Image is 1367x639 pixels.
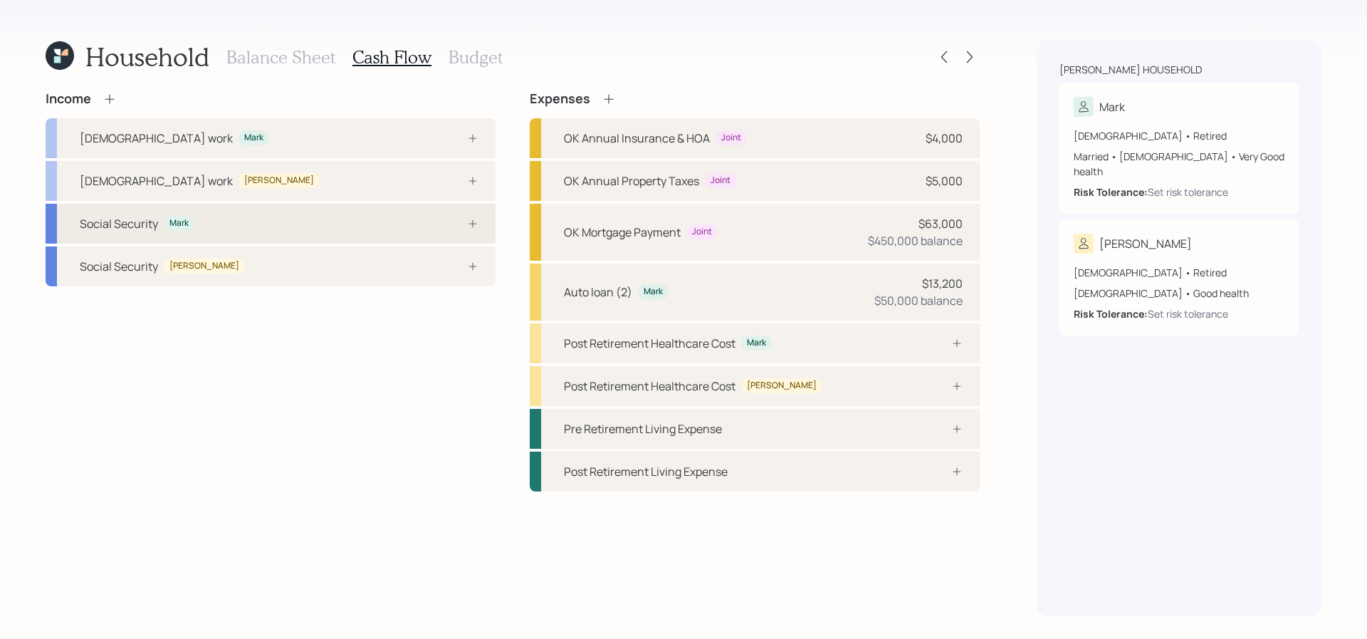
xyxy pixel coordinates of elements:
[564,224,681,241] div: OK Mortgage Payment
[874,292,963,309] div: $50,000 balance
[1148,185,1228,199] div: Set risk tolerance
[80,215,158,232] div: Social Security
[1148,306,1228,321] div: Set risk tolerance
[1074,128,1284,143] div: [DEMOGRAPHIC_DATA] • Retired
[1074,307,1148,321] b: Risk Tolerance:
[564,284,632,301] div: Auto loan (2)
[80,258,158,275] div: Social Security
[922,275,963,292] div: $13,200
[926,172,963,189] div: $5,000
[80,172,233,189] div: [DEMOGRAPHIC_DATA] work
[169,260,239,272] div: [PERSON_NAME]
[226,47,335,68] h3: Balance Sheet
[747,380,817,392] div: [PERSON_NAME]
[564,335,735,352] div: Post Retirement Healthcare Cost
[85,41,209,72] h1: Household
[721,132,741,144] div: Joint
[1099,98,1125,115] div: Mark
[644,286,663,298] div: Mark
[747,337,766,349] div: Mark
[1074,286,1284,301] div: [DEMOGRAPHIC_DATA] • Good health
[564,420,722,437] div: Pre Retirement Living Expense
[1059,63,1202,77] div: [PERSON_NAME] household
[564,130,710,147] div: OK Annual Insurance & HOA
[46,91,91,107] h4: Income
[530,91,590,107] h4: Expenses
[564,378,735,395] div: Post Retirement Healthcare Cost
[352,47,431,68] h3: Cash Flow
[918,215,963,232] div: $63,000
[244,175,314,187] div: [PERSON_NAME]
[1074,265,1284,280] div: [DEMOGRAPHIC_DATA] • Retired
[244,132,263,144] div: Mark
[564,463,728,480] div: Post Retirement Living Expense
[926,130,963,147] div: $4,000
[711,175,730,187] div: Joint
[449,47,503,68] h3: Budget
[1099,235,1192,252] div: [PERSON_NAME]
[564,172,699,189] div: OK Annual Property Taxes
[80,130,233,147] div: [DEMOGRAPHIC_DATA] work
[1074,185,1148,199] b: Risk Tolerance:
[1074,149,1284,179] div: Married • [DEMOGRAPHIC_DATA] • Very Good health
[692,226,712,238] div: Joint
[868,232,963,249] div: $450,000 balance
[169,217,189,229] div: Mark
